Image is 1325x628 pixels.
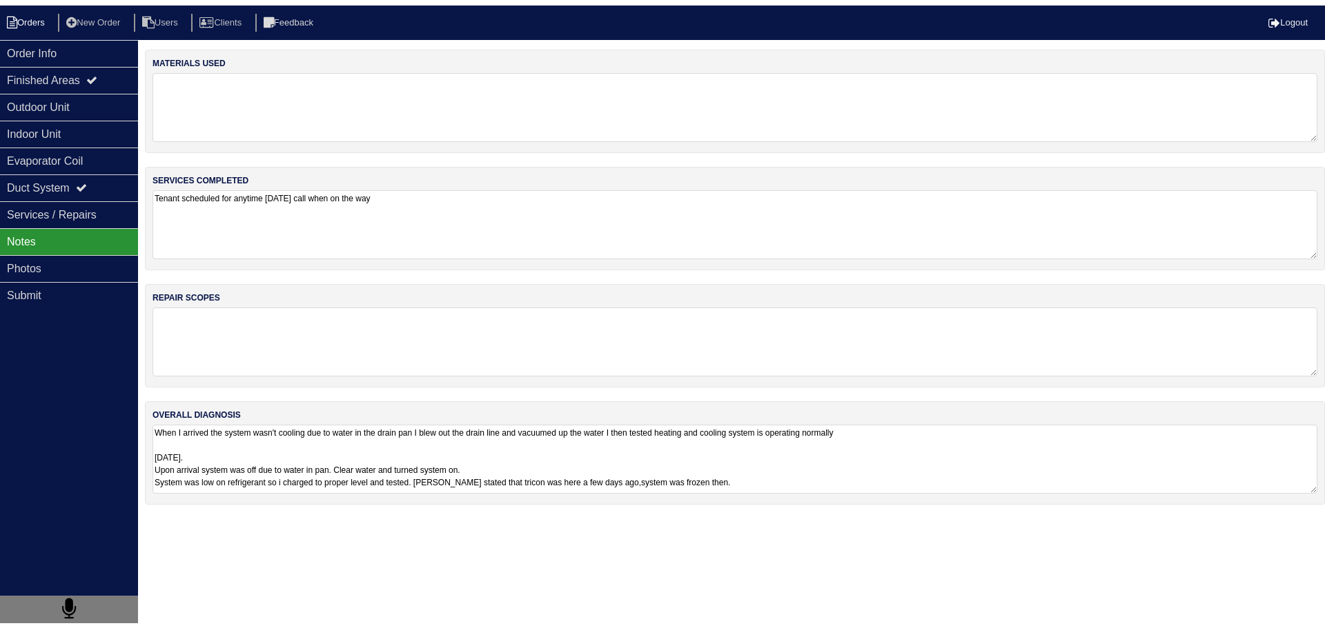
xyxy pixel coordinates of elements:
label: overall diagnosis [153,403,241,416]
a: Logout [1268,12,1308,22]
textarea: Tenant scheduled for anytime [DATE] call when on the way [153,185,1317,254]
a: New Order [58,12,131,22]
li: Clients [191,8,253,27]
label: services completed [153,169,248,181]
li: Users [134,8,189,27]
textarea: When I arrived the system wasn't cooling due to water in the drain pan I blew out the drain line ... [153,419,1317,488]
li: New Order [58,8,131,27]
label: repair scopes [153,286,220,298]
a: Users [134,12,189,22]
li: Feedback [255,8,324,27]
a: Clients [191,12,253,22]
label: materials used [153,52,226,64]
